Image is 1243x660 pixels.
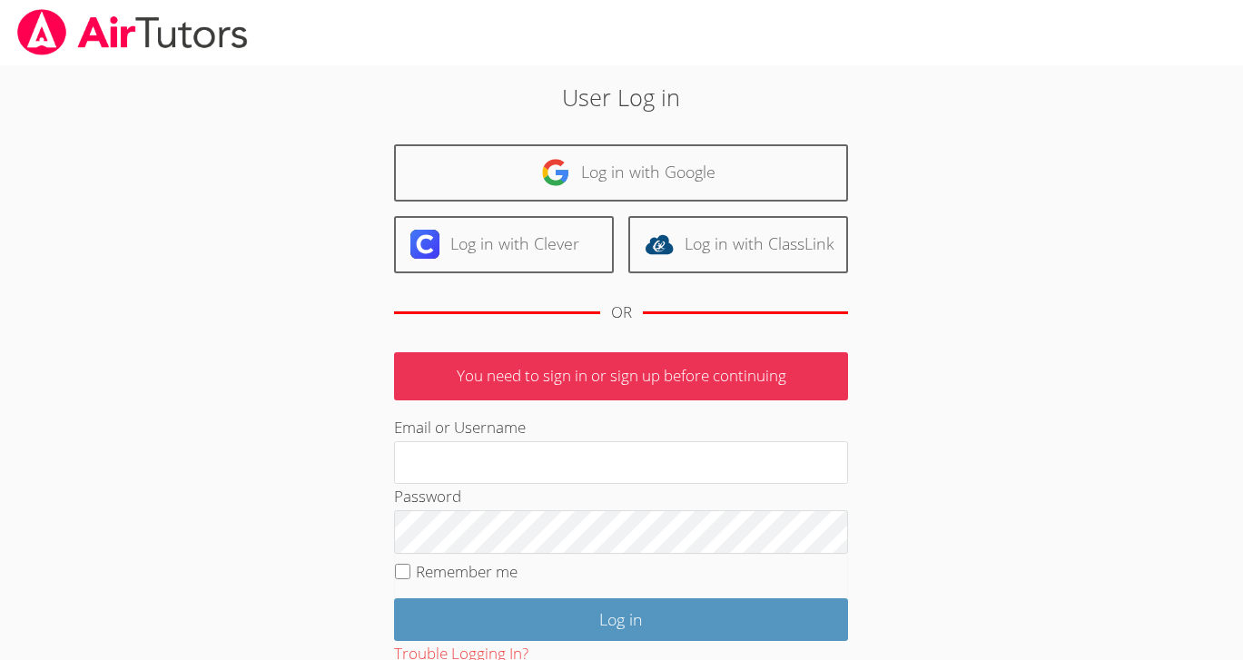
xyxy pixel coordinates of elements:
a: Log in with Google [394,144,848,202]
label: Password [394,486,461,507]
img: classlink-logo-d6bb404cc1216ec64c9a2012d9dc4662098be43eaf13dc465df04b49fa7ab582.svg [645,230,674,259]
div: OR [611,300,632,326]
label: Remember me [416,561,518,582]
img: clever-logo-6eab21bc6e7a338710f1a6ff85c0baf02591cd810cc4098c63d3a4b26e2feb20.svg [410,230,439,259]
img: google-logo-50288ca7cdecda66e5e0955fdab243c47b7ad437acaf1139b6f446037453330a.svg [541,158,570,187]
a: Log in with ClassLink [628,216,848,273]
label: Email or Username [394,417,526,438]
p: You need to sign in or sign up before continuing [394,352,848,400]
a: Log in with Clever [394,216,614,273]
img: airtutors_banner-c4298cdbf04f3fff15de1276eac7730deb9818008684d7c2e4769d2f7ddbe033.png [15,9,250,55]
h2: User Log in [286,80,957,114]
input: Log in [394,598,848,641]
